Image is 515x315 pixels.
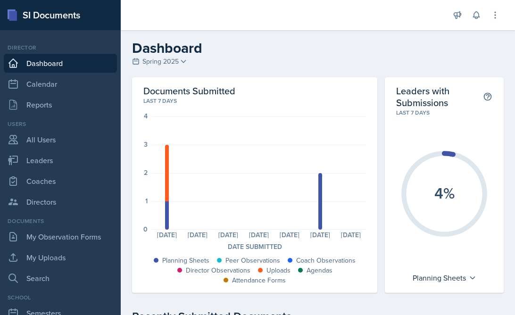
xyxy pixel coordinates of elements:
div: Peer Observations [225,256,280,265]
a: Leaders [4,151,117,170]
div: 1 [145,198,148,204]
a: My Uploads [4,248,117,267]
div: Date Submitted [143,242,366,252]
a: Dashboard [4,54,117,73]
a: All Users [4,130,117,149]
div: Coach Observations [296,256,356,265]
h2: Leaders with Submissions [396,85,483,108]
h2: Dashboard [132,40,504,57]
div: 0 [143,226,148,232]
div: 2 [144,169,148,176]
a: Directors [4,192,117,211]
div: 4 [144,113,148,119]
div: [DATE] [274,232,305,238]
div: [DATE] [151,232,182,238]
div: Planning Sheets [408,270,481,285]
div: [DATE] [335,232,366,238]
div: Planning Sheets [162,256,209,265]
div: [DATE] [213,232,243,238]
h2: Documents Submitted [143,85,366,97]
a: Reports [4,95,117,114]
div: [DATE] [243,232,274,238]
div: 3 [144,141,148,148]
text: 4% [434,182,455,204]
a: Coaches [4,172,117,191]
a: Calendar [4,75,117,93]
div: Documents [4,217,117,225]
div: Director [4,43,117,52]
div: Director Observations [186,265,250,275]
div: School [4,293,117,302]
div: Last 7 days [396,108,492,117]
div: [DATE] [305,232,335,238]
div: Last 7 days [143,97,366,105]
div: [DATE] [182,232,213,238]
a: My Observation Forms [4,227,117,246]
div: Agendas [307,265,332,275]
div: Users [4,120,117,128]
span: Spring 2025 [142,57,179,66]
a: Search [4,269,117,288]
div: Attendance Forms [232,275,286,285]
div: Uploads [266,265,291,275]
